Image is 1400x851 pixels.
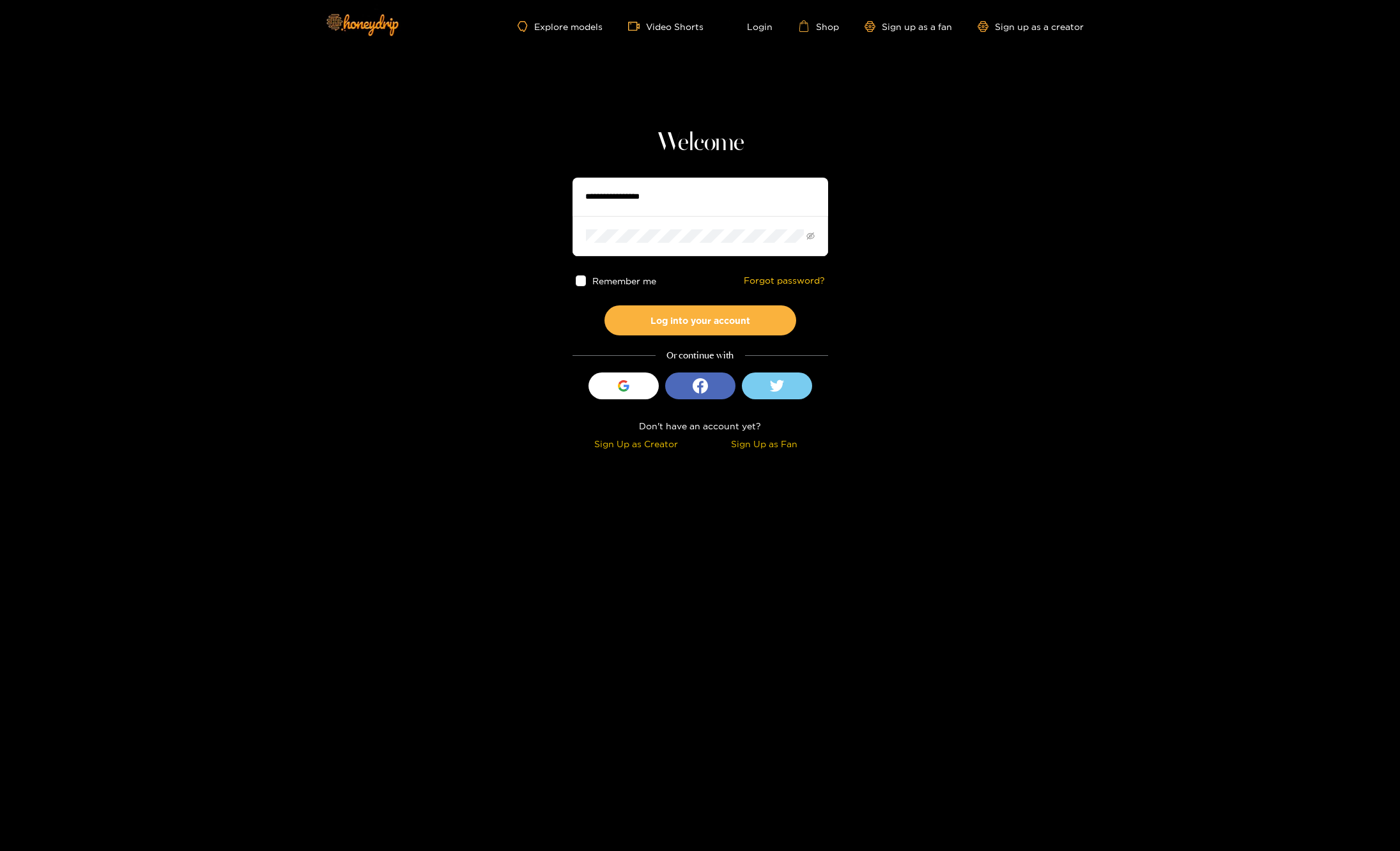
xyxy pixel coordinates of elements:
a: Shop [798,20,839,32]
span: Remember me [592,276,656,286]
div: Don't have an account yet? [573,418,828,433]
a: Explore models [518,21,602,32]
h1: Welcome [573,128,828,158]
div: Sign Up as Creator [576,436,697,451]
button: Log into your account [604,305,796,335]
div: Sign Up as Fan [704,436,825,451]
a: Sign up as a fan [865,21,952,32]
a: Sign up as a creator [978,21,1084,32]
a: Login [729,20,773,32]
span: video-camera [628,20,646,32]
a: Forgot password? [744,275,825,286]
a: Video Shorts [628,20,704,32]
div: Or continue with [573,348,828,363]
span: eye-invisible [806,232,815,240]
